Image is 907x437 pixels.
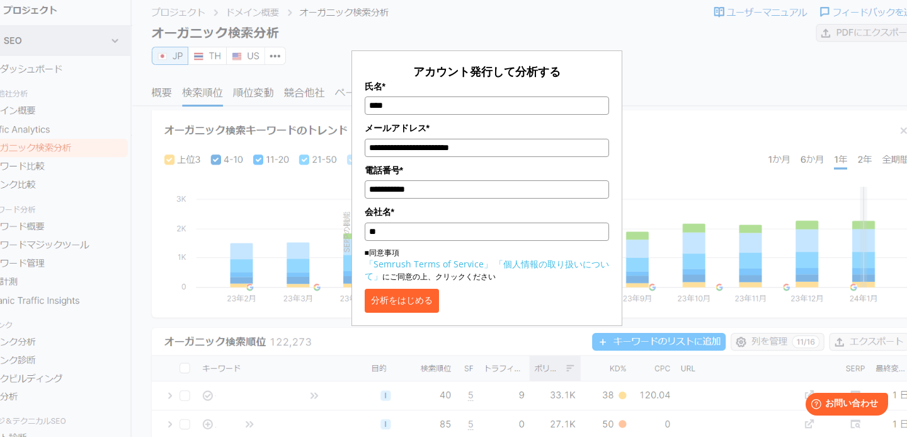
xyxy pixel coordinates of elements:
[365,258,493,270] a: 「Semrush Terms of Service」
[365,289,439,313] button: 分析をはじめる
[413,64,561,79] span: アカウント発行して分析する
[795,388,893,423] iframe: Help widget launcher
[365,121,609,135] label: メールアドレス*
[365,163,609,177] label: 電話番号*
[365,247,609,283] p: ■同意事項 にご同意の上、クリックください
[365,258,609,282] a: 「個人情報の取り扱いについて」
